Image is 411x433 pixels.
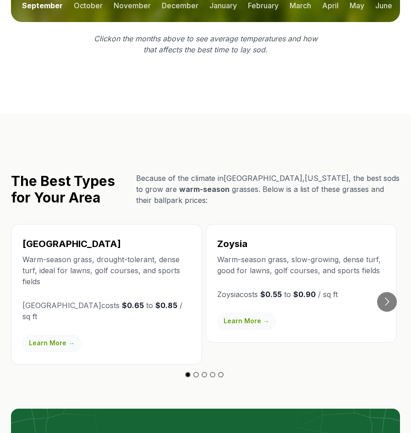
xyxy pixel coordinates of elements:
[22,335,81,351] a: Learn More →
[22,254,191,287] p: Warm-season grass, drought-tolerant, dense turf, ideal for lawns, golf courses, and sports fields
[210,372,215,377] button: Go to slide 4
[217,254,385,276] p: Warm-season grass, slow-growing, dense turf, good for lawns, golf courses, and sports fields
[88,33,323,55] p: Click on the months above to see average temperatures and how that affects the best time to lay sod.
[185,372,191,377] button: Go to slide 1
[377,292,397,312] button: Go to next slide
[22,300,191,322] p: [GEOGRAPHIC_DATA] costs to / sq ft
[218,372,224,377] button: Go to slide 5
[217,289,385,300] p: Zoysia costs to / sq ft
[293,290,316,299] strong: $0.90
[217,313,276,329] a: Learn More →
[122,301,144,310] strong: $0.65
[260,290,282,299] strong: $0.55
[155,301,177,310] strong: $0.85
[193,372,199,377] button: Go to slide 2
[179,185,230,194] span: warm-season
[22,237,191,250] h3: [GEOGRAPHIC_DATA]
[217,237,385,250] h3: Zoysia
[11,173,129,206] h2: The Best Types for Your Area
[136,173,400,206] p: Because of the climate in [GEOGRAPHIC_DATA] , [US_STATE] , the best sods to grow are grasses. Bel...
[202,372,207,377] button: Go to slide 3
